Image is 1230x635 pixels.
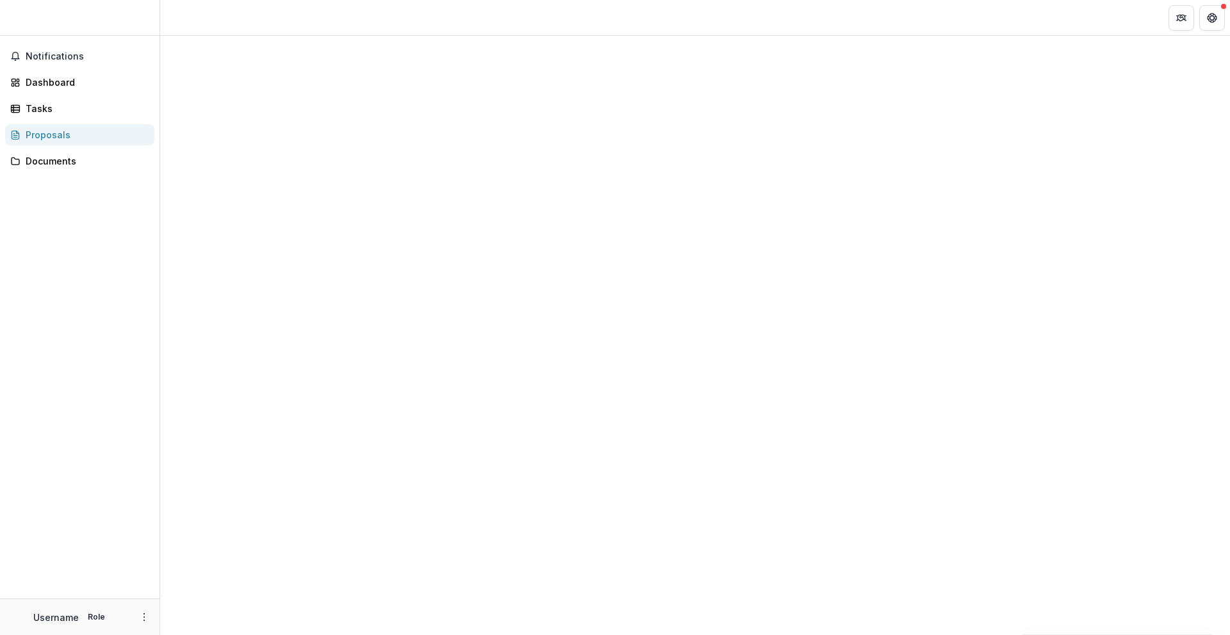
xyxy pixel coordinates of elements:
p: Role [84,611,109,623]
a: Dashboard [5,72,154,93]
a: Documents [5,150,154,172]
button: Partners [1168,5,1194,31]
div: Tasks [26,102,144,115]
a: Tasks [5,98,154,119]
span: Notifications [26,51,149,62]
button: Get Help [1199,5,1225,31]
a: Proposals [5,124,154,145]
div: Proposals [26,128,144,141]
div: Dashboard [26,76,144,89]
button: Notifications [5,46,154,67]
button: More [136,609,152,625]
div: Documents [26,154,144,168]
p: Username [33,611,79,624]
